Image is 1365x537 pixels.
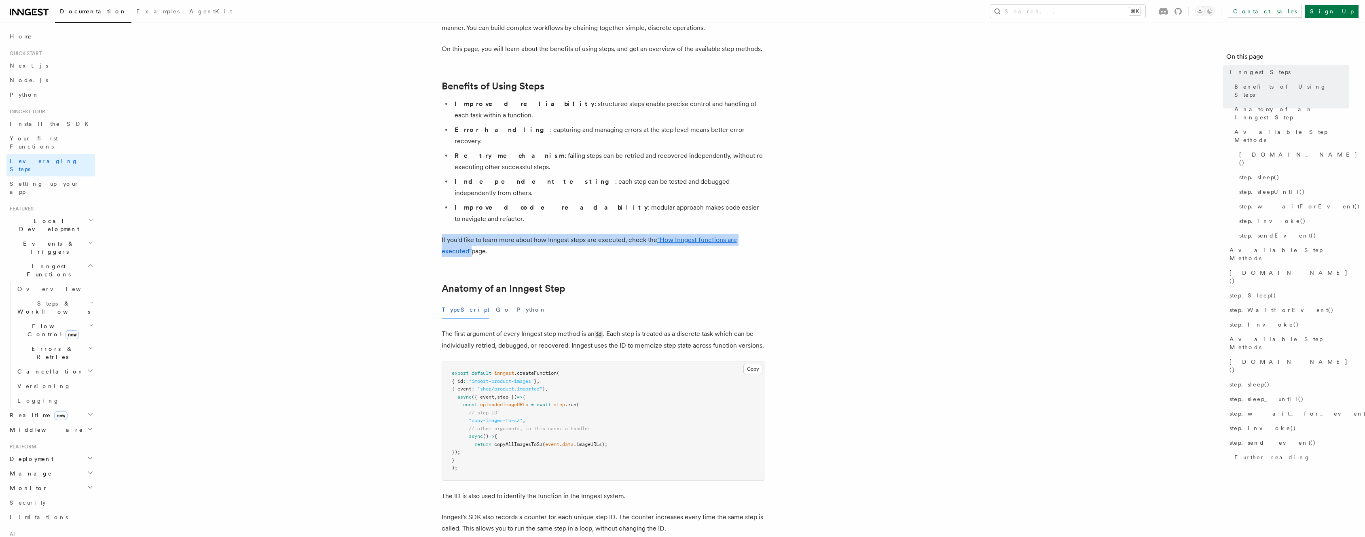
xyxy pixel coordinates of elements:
p: On this page, you will learn about the benefits of using steps, and get an overview of the availa... [442,43,765,55]
span: Available Step Methods [1230,246,1349,262]
strong: Improved reliability [455,100,595,108]
span: export [452,370,469,376]
span: ({ event [472,394,494,400]
button: Errors & Retries [14,342,95,364]
button: Realtimenew [6,408,95,422]
p: Inngest's SDK also records a counter for each unique step ID. The counter increases every time th... [442,512,765,534]
span: Deployment [6,455,53,463]
span: Examples [136,8,180,15]
span: => [517,394,523,400]
span: .imageURLs); [574,441,607,447]
a: Benefits of Using Steps [442,81,544,92]
span: new [66,330,79,339]
strong: Improved code readability [455,204,648,211]
span: Realtime [6,411,68,419]
span: Available Step Methods [1230,335,1349,351]
span: [DOMAIN_NAME]() [1230,358,1349,374]
span: Install the SDK [10,121,93,127]
span: : [472,386,474,392]
span: data [562,441,574,447]
span: Available Step Methods [1234,128,1349,144]
button: Flow Controlnew [14,319,95,342]
a: Overview [14,282,95,296]
span: Next.js [10,62,48,69]
span: return [474,441,491,447]
span: step.sleep() [1230,380,1270,388]
a: step.Invoke() [1226,317,1349,332]
span: event [545,441,559,447]
button: Search...⌘K [990,5,1145,18]
span: default [472,370,491,376]
span: // other arguments, in this case: a handler [469,426,590,431]
a: [DOMAIN_NAME]() [1236,147,1349,170]
li: : failing steps can be retried and recovered independently, without re-executing other successful... [452,150,765,173]
span: , [523,418,525,423]
span: step.Sleep() [1230,291,1276,299]
span: ( [557,370,559,376]
span: Quick start [6,50,42,57]
span: Middleware [6,426,83,434]
span: } [452,457,455,463]
a: Setting up your app [6,176,95,199]
span: Inngest tour [6,108,45,115]
a: Limitations [6,510,95,524]
span: Manage [6,469,52,478]
span: step.invoke() [1230,424,1296,432]
a: Versioning [14,379,95,393]
span: Errors & Retries [14,345,88,361]
span: Limitations [10,514,68,520]
a: Available Step Methods [1226,332,1349,354]
span: ); [452,465,457,471]
span: Features [6,206,34,212]
a: Home [6,29,95,44]
span: ( [576,402,579,408]
span: Versioning [17,383,71,389]
a: step.invoke() [1226,421,1349,435]
span: step }) [497,394,517,400]
button: Middleware [6,422,95,437]
span: = [531,402,534,408]
a: Logging [14,393,95,408]
span: : [463,378,466,384]
span: step.sleep() [1239,173,1280,181]
span: async [469,433,483,439]
button: Monitor [6,481,95,495]
button: Python [517,301,546,319]
a: Sign Up [1305,5,1359,18]
button: Events & Triggers [6,236,95,259]
span: step.invoke() [1239,217,1306,225]
a: step.Sleep() [1226,288,1349,303]
span: inngest [494,370,514,376]
strong: Error handling [455,126,550,134]
button: Deployment [6,452,95,466]
span: Security [10,499,46,506]
span: , [545,386,548,392]
a: Leveraging Steps [6,154,95,176]
span: , [537,378,540,384]
li: : modular approach makes code easier to navigate and refactor. [452,202,765,225]
a: Your first Functions [6,131,95,154]
span: Documentation [60,8,127,15]
span: Inngest Steps [1230,68,1291,76]
span: Logging [17,397,59,404]
span: step.sendEvent() [1239,231,1316,240]
a: [DOMAIN_NAME]() [1226,265,1349,288]
button: Local Development [6,214,95,236]
li: : capturing and managing errors at the step level means better error recovery. [452,124,765,147]
span: step [554,402,565,408]
span: Node.js [10,77,48,83]
span: Inngest Functions [6,262,87,278]
p: The first argument of every Inngest step method is an . Each step is treated as a discrete task w... [442,328,765,351]
span: Platform [6,444,36,450]
span: { [494,433,497,439]
span: new [54,411,68,420]
span: Setting up your app [10,180,79,195]
a: step.sleepUntil() [1236,185,1349,199]
h4: On this page [1226,52,1349,65]
span: Local Development [6,217,88,233]
button: Cancellation [14,364,95,379]
span: Home [10,32,32,40]
span: step.sleepUntil() [1239,188,1305,196]
a: Next.js [6,58,95,73]
span: step.send_event() [1230,439,1316,447]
